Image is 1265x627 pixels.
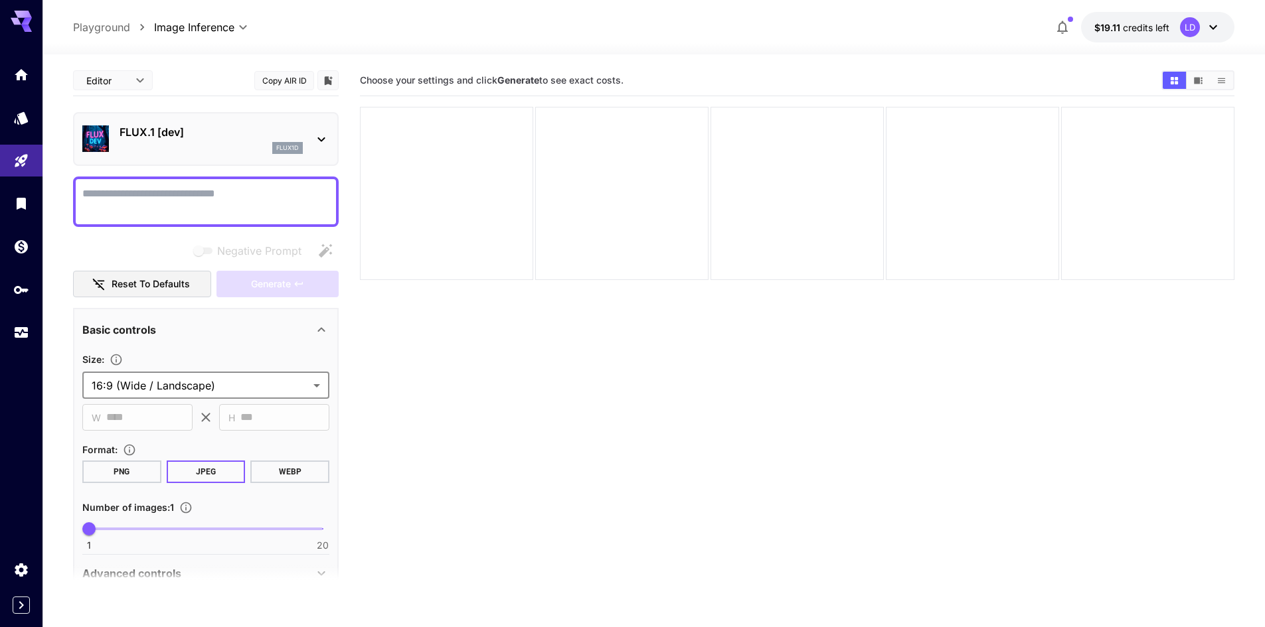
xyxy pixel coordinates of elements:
div: API Keys [13,281,29,298]
button: Reset to defaults [73,271,211,298]
b: Generate [497,74,539,86]
p: flux1d [276,143,299,153]
p: FLUX.1 [dev] [120,124,303,140]
span: Choose your settings and click to see exact costs. [360,74,624,86]
nav: breadcrumb [73,19,154,35]
span: 1 [87,539,91,552]
div: Home [13,66,29,83]
button: Copy AIR ID [254,71,314,90]
button: WEBP [250,460,329,483]
div: Models [13,109,29,126]
a: Playground [73,19,130,35]
button: PNG [82,460,161,483]
p: Basic controls [82,322,156,338]
span: Negative prompts are not compatible with the selected model. [191,242,312,259]
button: Choose the file format for the output image. [118,443,141,456]
span: Size : [82,354,104,365]
div: Advanced controls [82,557,329,589]
span: Image Inference [154,19,234,35]
button: Specify how many images to generate in a single request. Each image generation will be charged se... [174,501,198,514]
span: $19.11 [1094,22,1123,33]
div: Library [13,195,29,212]
div: LD [1180,17,1200,37]
span: 16:9 (Wide / Landscape) [92,378,308,393]
span: Format : [82,444,118,455]
div: Playground [13,153,29,169]
button: JPEG [167,460,246,483]
button: Expand sidebar [13,596,30,614]
div: Show media in grid viewShow media in video viewShow media in list view [1161,70,1234,90]
button: Show media in grid view [1163,72,1186,89]
span: Negative Prompt [217,243,301,259]
span: 20 [317,539,329,552]
div: FLUX.1 [dev]flux1d [82,119,329,159]
button: Show media in list view [1210,72,1233,89]
span: H [228,410,235,425]
div: $19.1101 [1094,21,1169,35]
div: Usage [13,324,29,341]
button: Show media in video view [1187,72,1210,89]
span: Number of images : 1 [82,502,174,513]
button: Adjust the dimensions of the generated image by specifying its width and height in pixels, or sel... [104,353,128,366]
div: Settings [13,561,29,578]
button: $19.1101LD [1081,12,1234,42]
span: credits left [1123,22,1169,33]
span: Editor [86,74,127,88]
button: Add to library [322,72,334,88]
div: Wallet [13,238,29,255]
span: W [92,410,101,425]
div: Basic controls [82,314,329,346]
